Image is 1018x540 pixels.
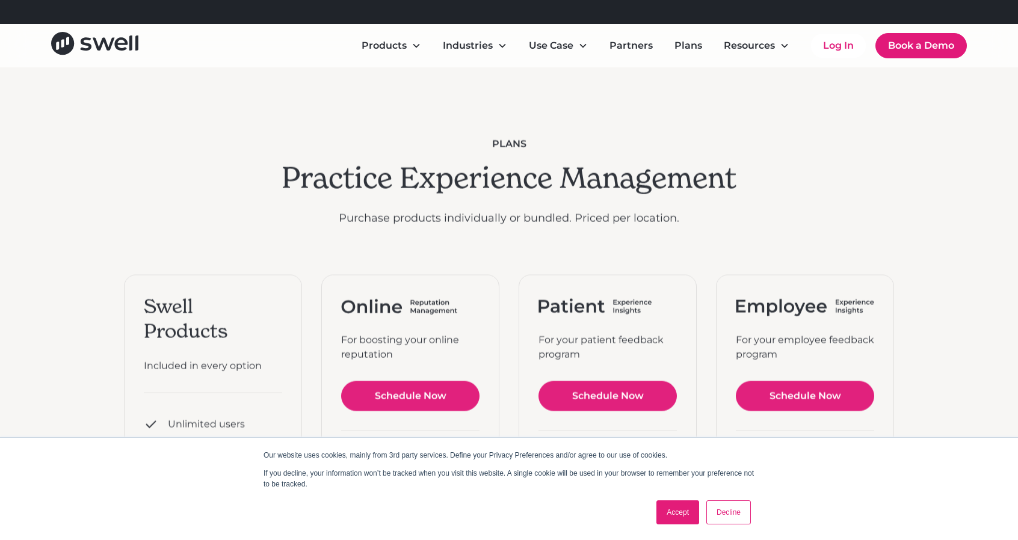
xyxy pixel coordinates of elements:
[433,34,517,58] div: Industries
[352,34,431,58] div: Products
[144,294,282,344] div: Swell Products
[736,333,874,361] div: For your employee feedback program
[341,381,480,411] a: Schedule Now
[264,450,754,461] p: Our website uses cookies, mainly from 3rd party services. Define your Privacy Preferences and/or ...
[529,38,573,53] div: Use Case
[724,38,775,53] div: Resources
[282,137,736,151] div: plans
[665,34,712,58] a: Plans
[519,34,597,58] div: Use Case
[282,210,736,226] p: Purchase products individually or bundled. Priced per location.
[443,38,493,53] div: Industries
[264,468,754,489] p: If you decline, your information won’t be tracked when you visit this website. A single cookie wi...
[600,34,662,58] a: Partners
[706,500,751,524] a: Decline
[656,500,699,524] a: Accept
[282,161,736,195] h2: Practice Experience Management
[736,381,874,411] a: Schedule Now
[168,417,245,431] div: Unlimited users
[875,33,967,58] a: Book a Demo
[811,34,866,58] a: Log In
[341,333,480,361] div: For boosting your online reputation
[144,358,282,373] div: Included in every option
[51,32,138,59] a: home
[538,381,677,411] a: Schedule Now
[714,34,799,58] div: Resources
[362,38,407,53] div: Products
[538,333,677,361] div: For your patient feedback program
